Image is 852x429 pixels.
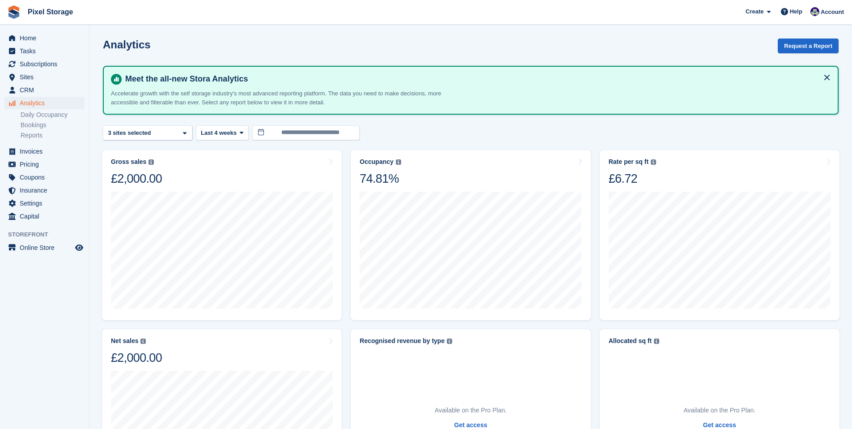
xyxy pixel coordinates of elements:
[4,71,85,83] a: menu
[20,32,73,44] span: Home
[360,158,393,166] div: Occupancy
[4,32,85,44] a: menu
[609,171,656,186] div: £6.72
[20,210,73,223] span: Capital
[435,406,507,415] p: Available on the Pro Plan.
[140,339,146,344] img: icon-info-grey-7440780725fd019a000dd9b08b2336e03edf1995a4989e88bcd33f0948082b44.svg
[196,125,249,140] button: Last 4 weeks
[111,171,162,186] div: £2,000.00
[20,171,73,184] span: Coupons
[20,158,73,171] span: Pricing
[4,197,85,210] a: menu
[24,4,76,19] a: Pixel Storage
[4,158,85,171] a: menu
[20,58,73,70] span: Subscriptions
[111,89,446,107] p: Accelerate growth with the self storage industry's most advanced reporting platform. The data you...
[148,159,154,165] img: icon-info-grey-7440780725fd019a000dd9b08b2336e03edf1995a4989e88bcd33f0948082b44.svg
[20,241,73,254] span: Online Store
[790,7,802,16] span: Help
[746,7,763,16] span: Create
[20,45,73,57] span: Tasks
[74,242,85,253] a: Preview store
[111,158,146,166] div: Gross sales
[4,241,85,254] a: menu
[106,129,154,137] div: 3 sites selected
[8,230,89,239] span: Storefront
[778,39,839,53] button: Request a Report
[609,337,652,345] div: Allocated sq ft
[683,406,755,415] p: Available on the Pro Plan.
[7,5,21,19] img: stora-icon-8386f47178a22dfd0bd8f6a31ec36ba5ce8667c1dd55bd0f319d3a0aa187defe.svg
[4,45,85,57] a: menu
[20,84,73,96] span: CRM
[20,197,73,210] span: Settings
[4,97,85,109] a: menu
[20,184,73,197] span: Insurance
[122,74,831,84] h4: Meet the all-new Stora Analytics
[21,131,85,140] a: Reports
[103,39,151,51] h2: Analytics
[21,121,85,129] a: Bookings
[111,337,138,345] div: Net sales
[4,84,85,96] a: menu
[4,171,85,184] a: menu
[360,171,401,186] div: 74.81%
[360,337,445,345] div: Recognised revenue by type
[21,111,85,119] a: Daily Occupancy
[20,97,73,109] span: Analytics
[396,159,401,165] img: icon-info-grey-7440780725fd019a000dd9b08b2336e03edf1995a4989e88bcd33f0948082b44.svg
[609,158,649,166] div: Rate per sq ft
[111,350,162,365] div: £2,000.00
[810,7,819,16] img: Ed Simpson
[447,339,452,344] img: icon-info-grey-7440780725fd019a000dd9b08b2336e03edf1995a4989e88bcd33f0948082b44.svg
[821,8,844,17] span: Account
[201,129,237,137] span: Last 4 weeks
[4,184,85,197] a: menu
[654,339,659,344] img: icon-info-grey-7440780725fd019a000dd9b08b2336e03edf1995a4989e88bcd33f0948082b44.svg
[4,210,85,223] a: menu
[651,159,656,165] img: icon-info-grey-7440780725fd019a000dd9b08b2336e03edf1995a4989e88bcd33f0948082b44.svg
[4,58,85,70] a: menu
[20,145,73,158] span: Invoices
[4,145,85,158] a: menu
[20,71,73,83] span: Sites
